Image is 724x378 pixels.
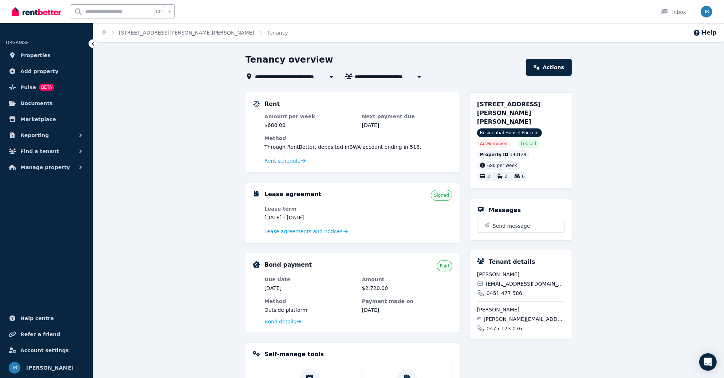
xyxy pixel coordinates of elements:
[264,276,355,283] dt: Due date
[6,343,87,358] a: Account settings
[701,6,712,17] img: Jeannine Barnard
[6,80,87,95] a: PulseBETA
[661,8,686,16] div: Inbox
[440,263,449,269] span: Paid
[20,51,51,60] span: Properties
[264,214,355,221] dd: [DATE] - [DATE]
[12,6,61,17] img: RentBetter
[93,23,297,42] nav: Breadcrumb
[264,228,348,235] a: Lease agreements and notices
[264,318,296,325] span: Bond details
[264,205,355,212] dt: Lease term
[477,128,542,137] span: Residential House | For rent
[154,7,165,16] span: Ctrl
[264,228,343,235] span: Lease agreements and notices
[264,318,301,325] a: Bond details
[6,64,87,79] a: Add property
[6,144,87,159] button: Find a tenant
[486,280,564,287] span: [EMAIL_ADDRESS][DOMAIN_NAME]
[20,147,59,156] span: Find a tenant
[39,84,54,91] span: BETA
[264,157,306,164] a: Rent schedule
[264,190,321,199] h5: Lease agreement
[362,113,452,120] dt: Next payment due
[477,306,564,313] span: [PERSON_NAME]
[253,261,260,268] img: Bond Details
[264,122,355,129] dd: $680.00
[477,271,564,278] span: [PERSON_NAME]
[20,330,60,339] span: Refer a friend
[362,298,452,305] dt: Payment made on
[20,115,56,124] span: Marketplace
[264,113,355,120] dt: Amount per week
[487,163,517,168] span: 680 per week
[526,59,572,76] a: Actions
[264,144,421,150] span: Through RentBetter , deposited in BWA account ending in 518 .
[522,174,525,179] span: 6
[521,141,536,147] span: Leased
[20,163,70,172] span: Manage property
[480,141,508,147] span: Ad: Removed
[168,9,171,15] span: k
[20,131,49,140] span: Reporting
[480,152,508,158] span: Property ID
[6,40,29,45] span: ORGANISE
[119,30,254,36] a: [STREET_ADDRESS][PERSON_NAME][PERSON_NAME]
[505,174,508,179] span: 2
[26,363,74,372] span: [PERSON_NAME]
[487,290,522,297] span: 0451 477 586
[20,99,53,108] span: Documents
[264,135,452,142] dt: Method
[362,122,452,129] dd: [DATE]
[362,285,452,292] dd: $2,720.00
[6,112,87,127] a: Marketplace
[264,298,355,305] dt: Method
[362,276,452,283] dt: Amount
[362,306,452,314] dd: [DATE]
[693,28,717,37] button: Help
[253,101,260,107] img: Rental Payments
[477,101,541,125] span: [STREET_ADDRESS][PERSON_NAME][PERSON_NAME]
[489,258,535,266] h5: Tenant details
[245,54,333,65] h1: Tenancy overview
[477,219,564,232] button: Send message
[434,192,449,198] span: Signed
[264,100,280,108] h5: Rent
[6,48,87,63] a: Properties
[20,83,36,92] span: Pulse
[264,350,324,359] h5: Self-manage tools
[487,325,522,332] span: 0475 173 076
[20,346,69,355] span: Account settings
[484,315,564,323] span: [PERSON_NAME][EMAIL_ADDRESS][DOMAIN_NAME]
[6,160,87,175] button: Manage property
[6,311,87,326] a: Help centre
[6,327,87,342] a: Refer a friend
[264,306,355,314] dd: Outside platform
[9,362,20,374] img: Jeannine Barnard
[264,285,355,292] dd: [DATE]
[699,353,717,371] div: Open Intercom Messenger
[493,222,530,230] span: Send message
[6,96,87,111] a: Documents
[487,174,490,179] span: 3
[6,128,87,143] button: Reporting
[20,67,59,76] span: Add property
[267,29,288,36] span: Tenancy
[477,150,530,159] div: : 390129
[20,314,54,323] span: Help centre
[264,157,300,164] span: Rent schedule
[489,206,521,215] h5: Messages
[264,260,312,269] h5: Bond payment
